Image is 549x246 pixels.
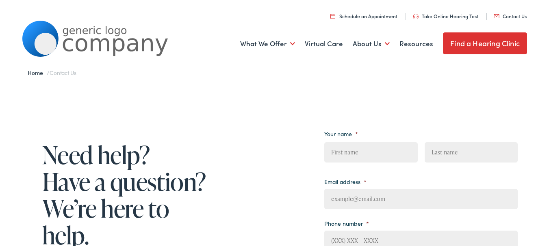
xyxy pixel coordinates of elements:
[324,189,518,209] input: example@email.com
[494,14,499,18] img: utility icon
[413,14,419,19] img: utility icon
[443,32,527,54] a: Find a Hearing Clinic
[413,13,478,19] a: Take Online Hearing Test
[330,13,335,19] img: utility icon
[353,29,390,59] a: About Us
[50,68,76,77] span: Contact Us
[324,130,358,137] label: Your name
[28,68,47,77] a: Home
[399,29,433,59] a: Resources
[425,142,518,163] input: Last name
[240,29,295,59] a: What We Offer
[28,68,76,77] span: /
[305,29,343,59] a: Virtual Care
[324,142,417,163] input: First name
[324,220,369,227] label: Phone number
[330,13,397,19] a: Schedule an Appointment
[494,13,527,19] a: Contact Us
[324,178,367,185] label: Email address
